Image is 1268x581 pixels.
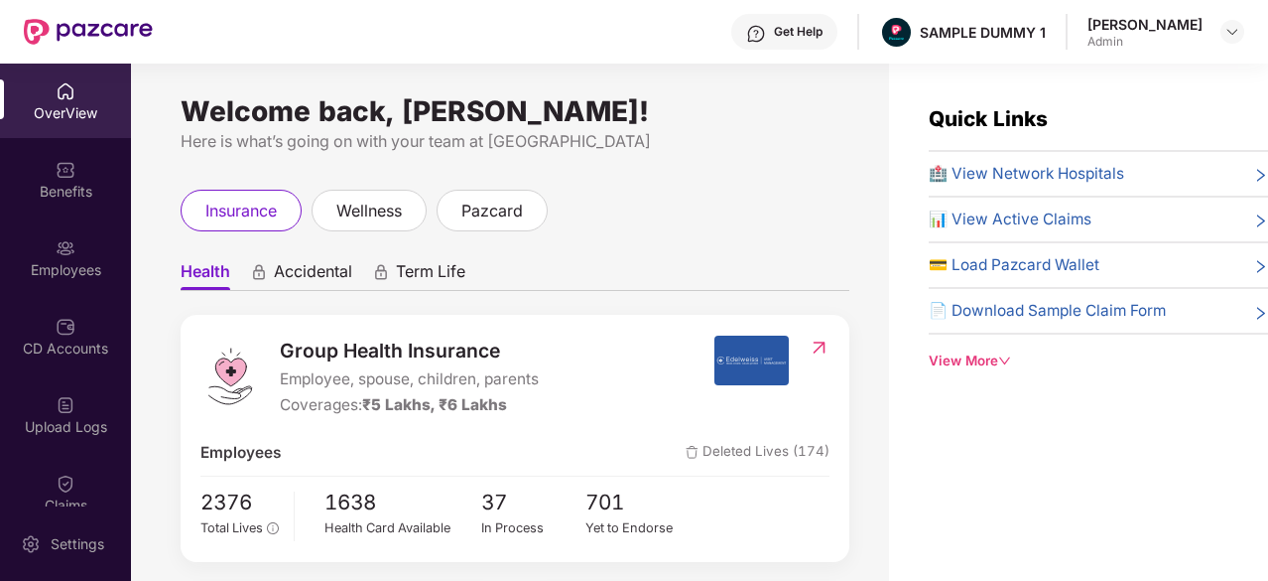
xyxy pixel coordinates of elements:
[929,106,1048,131] span: Quick Links
[24,19,153,45] img: New Pazcare Logo
[200,487,279,519] span: 2376
[280,336,539,365] span: Group Health Insurance
[200,347,260,406] img: logo
[481,518,586,538] div: In Process
[181,103,849,119] div: Welcome back, [PERSON_NAME]!
[1253,212,1268,231] span: right
[929,253,1099,277] span: 💳 Load Pazcard Wallet
[56,238,75,258] img: svg+xml;base64,PHN2ZyBpZD0iRW1wbG95ZWVzIiB4bWxucz0iaHR0cDovL3d3dy53My5vcmcvMjAwMC9zdmciIHdpZHRoPS...
[1253,166,1268,186] span: right
[585,518,691,538] div: Yet to Endorse
[200,441,281,465] span: Employees
[882,18,911,47] img: Pazcare_Alternative_logo-01-01.png
[200,520,263,535] span: Total Lives
[929,208,1091,231] span: 📊 View Active Claims
[274,261,352,290] span: Accidental
[396,261,465,290] span: Term Life
[809,338,829,358] img: RedirectIcon
[481,487,586,519] span: 37
[250,263,268,281] div: animation
[56,474,75,494] img: svg+xml;base64,PHN2ZyBpZD0iQ2xhaW0iIHhtbG5zPSJodHRwOi8vd3d3LnczLm9yZy8yMDAwL3N2ZyIgd2lkdGg9IjIwIi...
[774,24,823,40] div: Get Help
[280,393,539,417] div: Coverages:
[686,446,698,459] img: deleteIcon
[929,162,1124,186] span: 🏥 View Network Hospitals
[1087,34,1203,50] div: Admin
[1224,24,1240,40] img: svg+xml;base64,PHN2ZyBpZD0iRHJvcGRvd24tMzJ4MzIiIHhtbG5zPSJodHRwOi8vd3d3LnczLm9yZy8yMDAwL3N2ZyIgd2...
[324,518,481,538] div: Health Card Available
[1087,15,1203,34] div: [PERSON_NAME]
[56,160,75,180] img: svg+xml;base64,PHN2ZyBpZD0iQmVuZWZpdHMiIHhtbG5zPSJodHRwOi8vd3d3LnczLm9yZy8yMDAwL3N2ZyIgd2lkdGg9Ij...
[998,355,1011,367] span: down
[1253,257,1268,277] span: right
[929,351,1268,371] div: View More
[714,336,789,385] img: insurerIcon
[21,534,41,554] img: svg+xml;base64,PHN2ZyBpZD0iU2V0dGluZy0yMHgyMCIgeG1sbnM9Imh0dHA6Ly93d3cudzMub3JnLzIwMDAvc3ZnIiB3aW...
[1253,303,1268,323] span: right
[324,487,481,519] span: 1638
[585,487,691,519] span: 701
[205,199,277,223] span: insurance
[56,81,75,101] img: svg+xml;base64,PHN2ZyBpZD0iSG9tZSIgeG1sbnM9Imh0dHA6Ly93d3cudzMub3JnLzIwMDAvc3ZnIiB3aWR0aD0iMjAiIG...
[461,199,523,223] span: pazcard
[920,23,1046,42] div: SAMPLE DUMMY 1
[362,395,507,414] span: ₹5 Lakhs, ₹6 Lakhs
[372,263,390,281] div: animation
[56,317,75,337] img: svg+xml;base64,PHN2ZyBpZD0iQ0RfQWNjb3VudHMiIGRhdGEtbmFtZT0iQ0QgQWNjb3VudHMiIHhtbG5zPSJodHRwOi8vd3...
[181,261,230,290] span: Health
[267,522,278,533] span: info-circle
[336,199,402,223] span: wellness
[746,24,766,44] img: svg+xml;base64,PHN2ZyBpZD0iSGVscC0zMngzMiIgeG1sbnM9Imh0dHA6Ly93d3cudzMub3JnLzIwMDAvc3ZnIiB3aWR0aD...
[56,395,75,415] img: svg+xml;base64,PHN2ZyBpZD0iVXBsb2FkX0xvZ3MiIGRhdGEtbmFtZT0iVXBsb2FkIExvZ3MiIHhtbG5zPSJodHRwOi8vd3...
[280,367,539,391] span: Employee, spouse, children, parents
[181,129,849,154] div: Here is what’s going on with your team at [GEOGRAPHIC_DATA]
[686,441,829,465] span: Deleted Lives (174)
[45,534,110,554] div: Settings
[929,299,1166,323] span: 📄 Download Sample Claim Form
